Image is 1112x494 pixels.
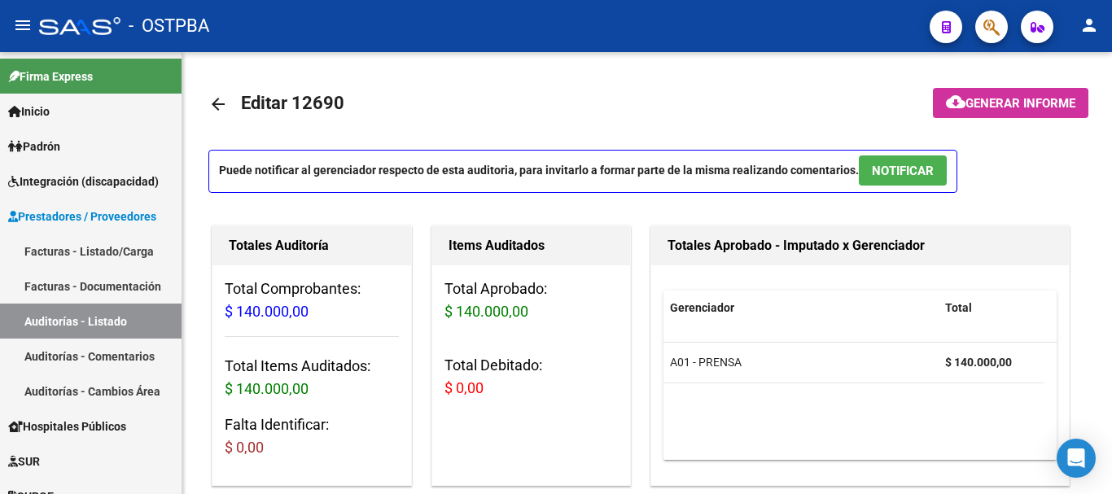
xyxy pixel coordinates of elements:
div: Open Intercom Messenger [1057,439,1096,478]
h1: Items Auditados [449,233,615,259]
span: $ 0,00 [225,439,264,456]
span: A01 - PRENSA [670,356,742,369]
h3: Total Items Auditados: [225,355,399,400]
button: NOTIFICAR [859,155,947,186]
span: $ 140.000,00 [225,380,309,397]
span: Total [945,301,972,314]
span: SUR [8,452,40,470]
span: Inicio [8,103,50,120]
mat-icon: cloud_download [946,92,965,111]
h3: Total Debitado: [444,354,619,400]
span: NOTIFICAR [872,164,934,178]
span: Prestadores / Proveedores [8,208,156,225]
mat-icon: arrow_back [208,94,228,114]
span: Generar informe [965,96,1075,111]
span: Hospitales Públicos [8,417,126,435]
span: Gerenciador [670,301,734,314]
span: Firma Express [8,68,93,85]
span: Padrón [8,138,60,155]
h1: Totales Auditoría [229,233,395,259]
mat-icon: person [1079,15,1099,35]
datatable-header-cell: Total [939,291,1044,326]
span: $ 140.000,00 [225,303,309,320]
span: - OSTPBA [129,8,209,44]
span: $ 140.000,00 [444,303,528,320]
p: Puede notificar al gerenciador respecto de esta auditoria, para invitarlo a formar parte de la mi... [208,150,957,193]
button: Generar informe [933,88,1088,118]
span: Integración (discapacidad) [8,173,159,190]
datatable-header-cell: Gerenciador [663,291,939,326]
strong: $ 140.000,00 [945,356,1012,369]
span: $ 0,00 [444,379,484,396]
span: Editar 12690 [241,93,344,113]
h3: Falta Identificar: [225,413,399,459]
h1: Totales Aprobado - Imputado x Gerenciador [668,233,1053,259]
mat-icon: menu [13,15,33,35]
h3: Total Aprobado: [444,278,619,323]
h3: Total Comprobantes: [225,278,399,323]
